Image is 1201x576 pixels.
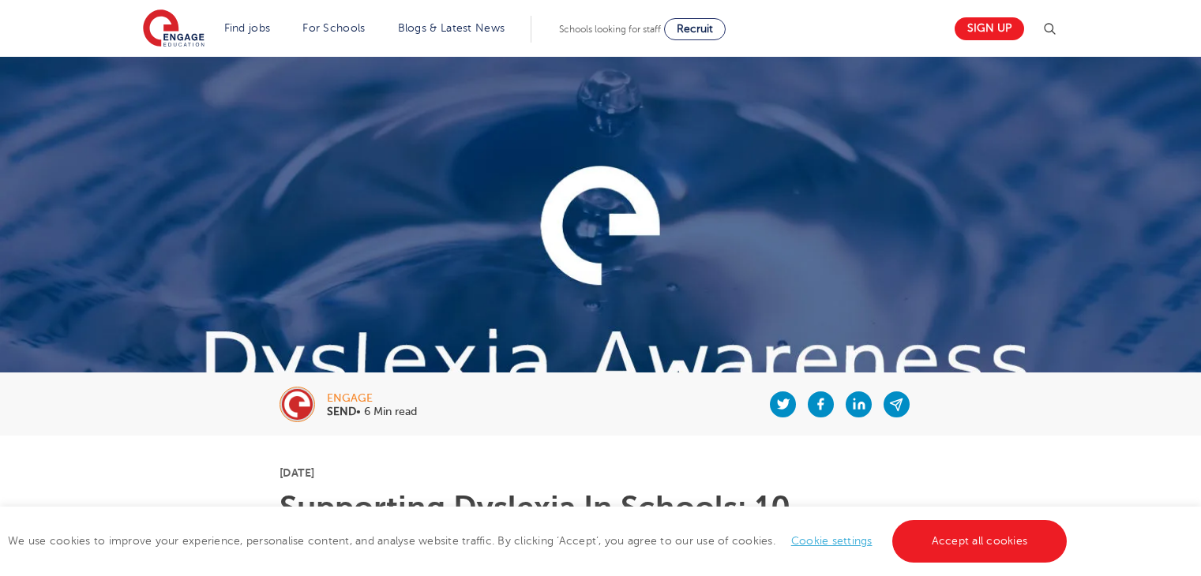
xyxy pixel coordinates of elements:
a: Recruit [664,18,726,40]
a: Blogs & Latest News [398,22,505,34]
a: Sign up [955,17,1024,40]
a: For Schools [302,22,365,34]
span: Schools looking for staff [559,24,661,35]
h1: Supporting Dyslexia In Schools: 10 Teaching Strategies | Engage [280,492,921,555]
a: Cookie settings [791,535,873,547]
span: We use cookies to improve your experience, personalise content, and analyse website traffic. By c... [8,535,1071,547]
a: Accept all cookies [892,520,1068,563]
img: Engage Education [143,9,205,49]
b: SEND [327,406,356,417]
span: Recruit [677,23,713,35]
p: [DATE] [280,467,921,478]
div: engage [327,393,417,404]
p: • 6 Min read [327,406,417,417]
a: Find jobs [224,22,271,34]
